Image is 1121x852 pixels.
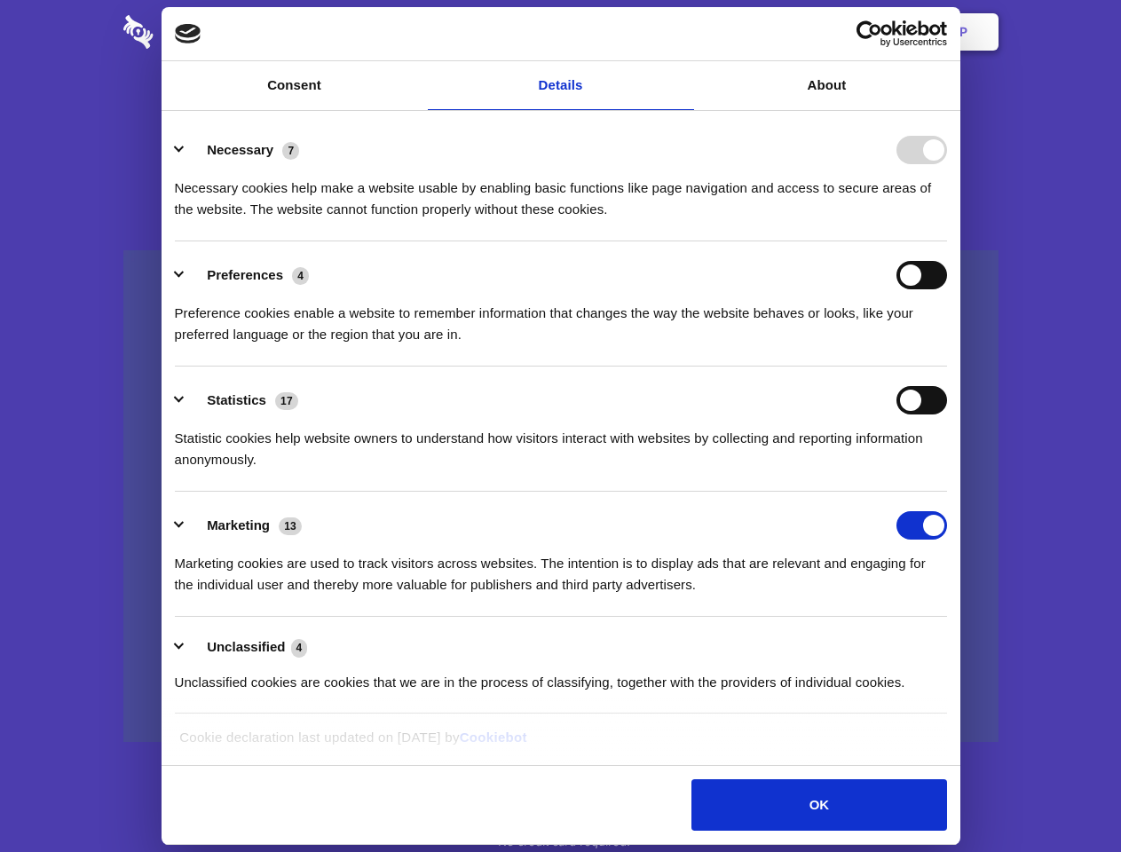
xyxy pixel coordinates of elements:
h1: Eliminate Slack Data Loss. [123,80,999,144]
button: Unclassified (4) [175,636,319,659]
div: Cookie declaration last updated on [DATE] by [166,727,955,761]
button: OK [691,779,946,831]
div: Unclassified cookies are cookies that we are in the process of classifying, together with the pro... [175,659,947,693]
a: Login [805,4,882,59]
a: Consent [162,61,428,110]
div: Marketing cookies are used to track visitors across websites. The intention is to display ads tha... [175,540,947,596]
label: Statistics [207,392,266,407]
button: Necessary (7) [175,136,311,164]
button: Marketing (13) [175,511,313,540]
label: Necessary [207,142,273,157]
a: Contact [720,4,801,59]
a: Details [428,61,694,110]
span: 4 [292,267,309,285]
span: 7 [282,142,299,160]
h4: Auto-redaction of sensitive data, encrypted data sharing and self-destructing private chats. Shar... [123,162,999,220]
div: Necessary cookies help make a website usable by enabling basic functions like page navigation and... [175,164,947,220]
img: logo [175,24,201,43]
button: Statistics (17) [175,386,310,414]
a: Wistia video thumbnail [123,250,999,743]
div: Preference cookies enable a website to remember information that changes the way the website beha... [175,289,947,345]
a: Pricing [521,4,598,59]
span: 13 [279,517,302,535]
label: Preferences [207,267,283,282]
iframe: Drift Widget Chat Controller [1032,763,1100,831]
label: Marketing [207,517,270,532]
a: Cookiebot [460,730,527,745]
div: Statistic cookies help website owners to understand how visitors interact with websites by collec... [175,414,947,470]
a: About [694,61,960,110]
span: 4 [291,639,308,657]
span: 17 [275,392,298,410]
button: Preferences (4) [175,261,320,289]
img: logo-wordmark-white-trans-d4663122ce5f474addd5e946df7df03e33cb6a1c49d2221995e7729f52c070b2.svg [123,15,275,49]
a: Usercentrics Cookiebot - opens in a new window [792,20,947,47]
